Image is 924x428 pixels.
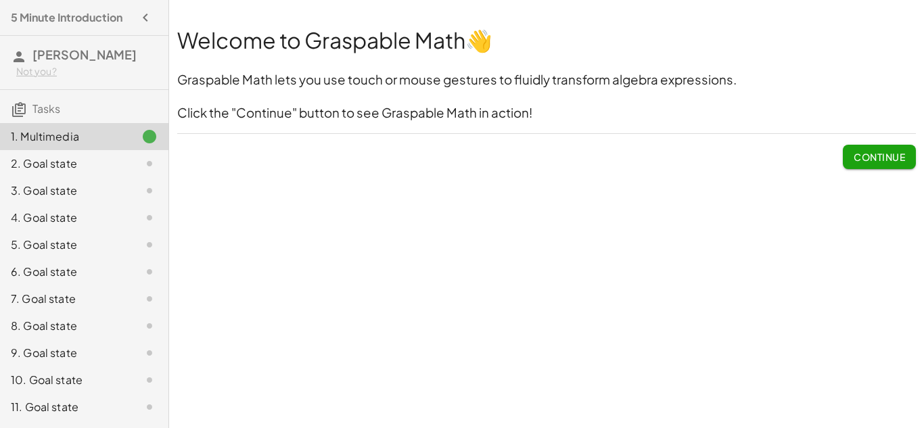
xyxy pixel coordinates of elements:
[141,237,158,253] i: Task not started.
[32,47,137,62] span: [PERSON_NAME]
[177,25,916,55] h1: Welcome to Graspable Math
[32,101,60,116] span: Tasks
[141,345,158,361] i: Task not started.
[11,291,120,307] div: 7. Goal state
[141,372,158,388] i: Task not started.
[11,399,120,415] div: 11. Goal state
[11,156,120,172] div: 2. Goal state
[11,210,120,226] div: 4. Goal state
[141,156,158,172] i: Task not started.
[465,26,492,53] strong: 👋
[141,291,158,307] i: Task not started.
[141,128,158,145] i: Task finished.
[177,104,916,122] h3: Click the "Continue" button to see Graspable Math in action!
[854,151,905,163] span: Continue
[11,372,120,388] div: 10. Goal state
[11,237,120,253] div: 5. Goal state
[843,145,916,169] button: Continue
[11,264,120,280] div: 6. Goal state
[141,210,158,226] i: Task not started.
[16,65,158,78] div: Not you?
[11,9,122,26] h4: 5 Minute Introduction
[11,183,120,199] div: 3. Goal state
[141,318,158,334] i: Task not started.
[11,318,120,334] div: 8. Goal state
[141,264,158,280] i: Task not started.
[141,399,158,415] i: Task not started.
[11,128,120,145] div: 1. Multimedia
[11,345,120,361] div: 9. Goal state
[141,183,158,199] i: Task not started.
[177,71,916,89] h3: Graspable Math lets you use touch or mouse gestures to fluidly transform algebra expressions.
